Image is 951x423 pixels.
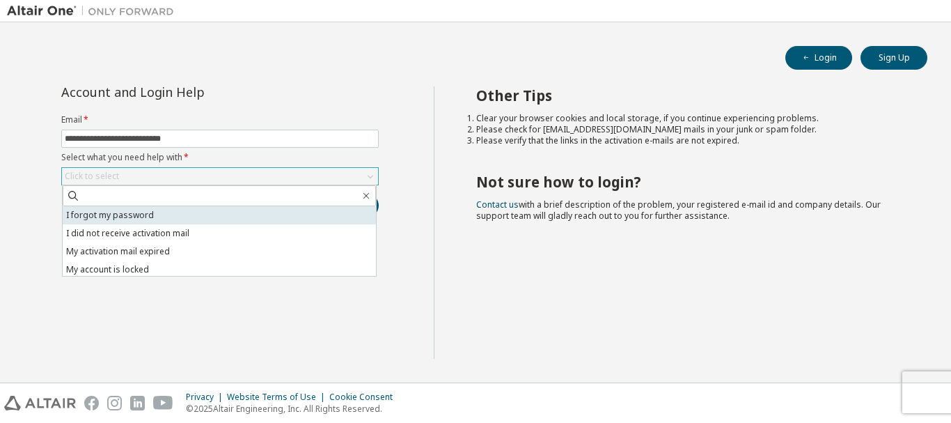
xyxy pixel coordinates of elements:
img: Altair One [7,4,181,18]
li: I forgot my password [63,206,376,224]
button: Login [785,46,852,70]
h2: Other Tips [476,86,903,105]
img: altair_logo.svg [4,396,76,410]
div: Click to select [62,168,378,185]
img: facebook.svg [84,396,99,410]
img: linkedin.svg [130,396,145,410]
h2: Not sure how to login? [476,173,903,191]
span: with a brief description of the problem, your registered e-mail id and company details. Our suppo... [476,199,881,222]
div: Click to select [65,171,119,182]
img: youtube.svg [153,396,173,410]
li: Clear your browser cookies and local storage, if you continue experiencing problems. [476,113,903,124]
div: Privacy [186,392,227,403]
button: Sign Up [860,46,927,70]
a: Contact us [476,199,519,210]
li: Please verify that the links in the activation e-mails are not expired. [476,135,903,146]
label: Email [61,114,379,125]
div: Cookie Consent [329,392,401,403]
p: © 2025 Altair Engineering, Inc. All Rights Reserved. [186,403,401,415]
label: Select what you need help with [61,152,379,163]
li: Please check for [EMAIL_ADDRESS][DOMAIN_NAME] mails in your junk or spam folder. [476,124,903,135]
div: Website Terms of Use [227,392,329,403]
div: Account and Login Help [61,86,315,98]
img: instagram.svg [107,396,122,410]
